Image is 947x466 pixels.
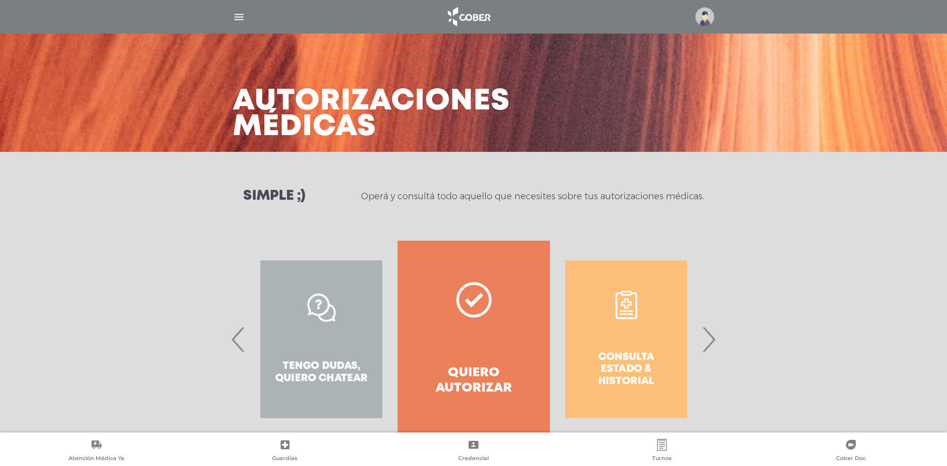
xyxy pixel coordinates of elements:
span: Guardias [272,455,297,464]
a: Turnos [568,439,756,464]
span: Previous [229,313,248,366]
h3: Simple ;) [243,189,305,203]
h4: Quiero autorizar [415,365,532,396]
a: Guardias [190,439,379,464]
img: logo_cober_home-white.png [442,5,494,29]
a: Atención Médica Ya [2,439,190,464]
span: Credencial [458,455,489,464]
img: profile-placeholder.svg [695,7,714,26]
p: Operá y consultá todo aquello que necesites sobre tus autorizaciones médicas. [361,190,704,202]
img: Cober_menu-lines-white.svg [233,11,245,23]
a: Quiero autorizar [398,241,550,438]
span: Turnos [652,455,672,464]
span: Next [699,313,718,366]
a: Credencial [379,439,568,464]
span: Cober Doc [836,455,866,464]
h3: Autorizaciones médicas [233,89,510,140]
a: Cober Doc [757,439,945,464]
span: Atención Médica Ya [69,455,124,464]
